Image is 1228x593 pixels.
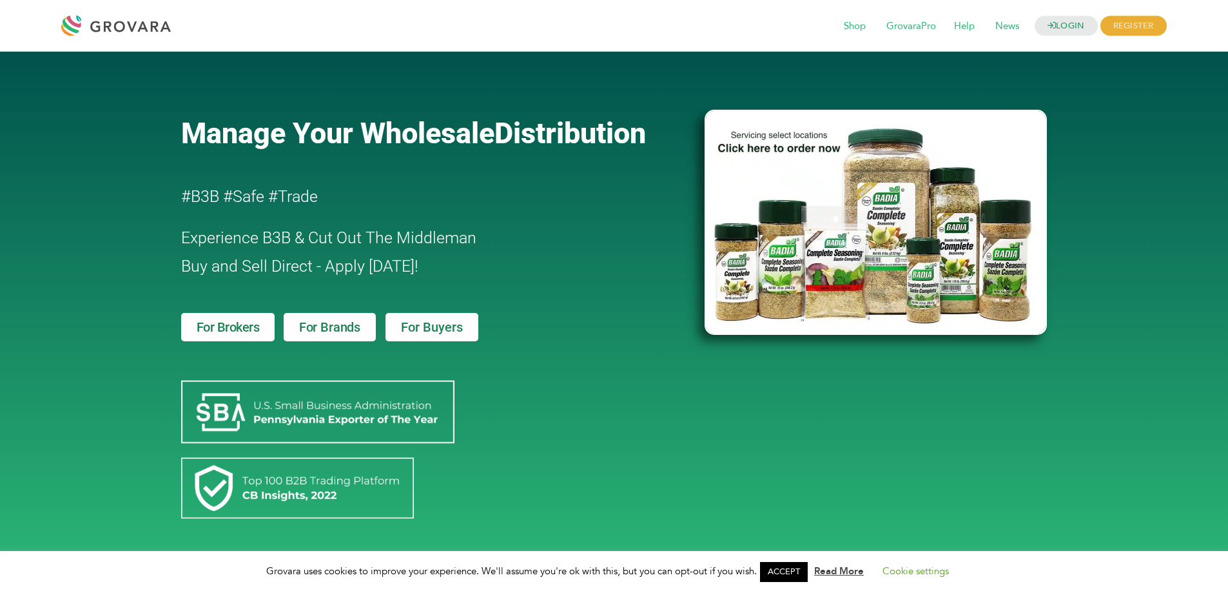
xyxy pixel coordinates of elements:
[814,565,864,578] a: Read More
[181,116,494,150] span: Manage Your Wholesale
[284,313,376,341] a: For Brands
[835,14,875,39] span: Shop
[877,19,945,34] a: GrovaraPro
[385,313,478,341] a: For Buyers
[1100,16,1167,36] span: REGISTER
[945,19,984,34] a: Help
[181,116,684,150] a: Manage Your WholesaleDistribution
[181,257,418,276] span: Buy and Sell Direct - Apply [DATE]!
[945,14,984,39] span: Help
[197,321,260,334] span: For Brokers
[1035,16,1098,36] a: LOGIN
[835,19,875,34] a: Shop
[882,565,949,578] a: Cookie settings
[877,14,945,39] span: GrovaraPro
[760,562,808,582] a: ACCEPT
[181,228,476,247] span: Experience B3B & Cut Out The Middleman
[266,565,962,578] span: Grovara uses cookies to improve your experience. We'll assume you're ok with this, but you can op...
[299,321,360,334] span: For Brands
[986,14,1028,39] span: News
[986,19,1028,34] a: News
[181,183,631,211] h2: #B3B #Safe #Trade
[401,321,463,334] span: For Buyers
[494,116,646,150] span: Distribution
[181,313,275,341] a: For Brokers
